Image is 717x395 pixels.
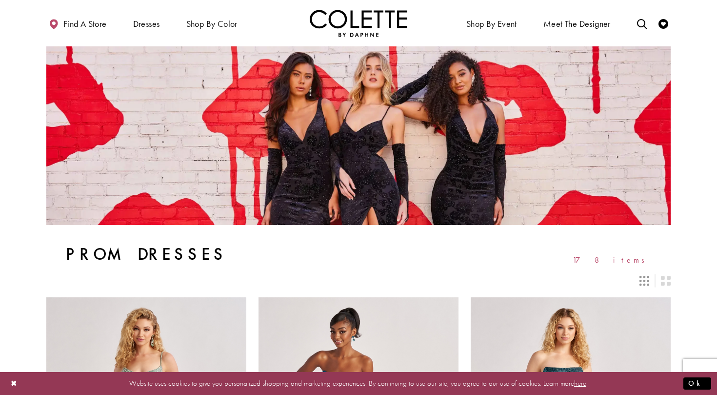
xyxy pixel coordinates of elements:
[310,10,407,37] img: Colette by Daphne
[541,10,613,37] a: Meet the designer
[66,245,227,264] h1: Prom Dresses
[464,10,519,37] span: Shop By Event
[683,377,711,390] button: Submit Dialog
[131,10,162,37] span: Dresses
[186,19,238,29] span: Shop by color
[635,10,649,37] a: Toggle search
[639,276,649,286] span: Switch layout to 3 columns
[574,378,586,388] a: here
[40,270,677,291] div: Layout Controls
[6,375,22,392] button: Close Dialog
[656,10,671,37] a: Check Wishlist
[184,10,240,37] span: Shop by color
[70,377,647,390] p: Website uses cookies to give you personalized shopping and marketing experiences. By continuing t...
[543,19,611,29] span: Meet the designer
[133,19,160,29] span: Dresses
[466,19,517,29] span: Shop By Event
[573,256,651,264] span: 178 items
[310,10,407,37] a: Visit Home Page
[46,10,109,37] a: Find a store
[63,19,107,29] span: Find a store
[661,276,671,286] span: Switch layout to 2 columns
